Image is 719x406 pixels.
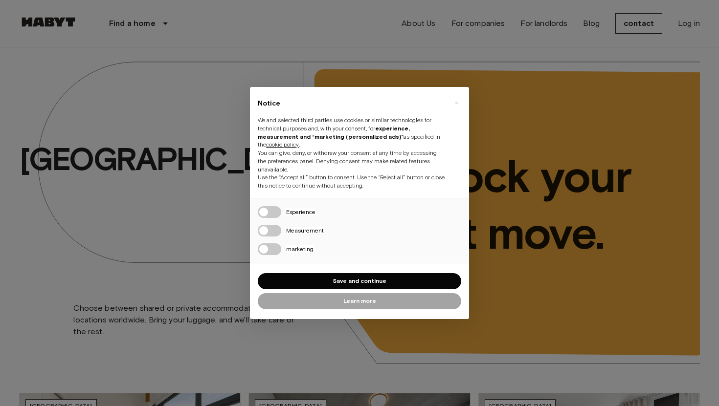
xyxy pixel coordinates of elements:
font: You can give, deny, or withdraw your consent at any time by accessing the preferences panel. Deny... [258,149,437,173]
font: Use the “Accept all” button to consent. Use the “Reject all” button or close this notice to conti... [258,173,445,189]
button: Close this notice [449,95,464,110]
font: Experience [286,208,315,215]
font: Notice [258,99,280,107]
font: Learn more [343,297,376,304]
font: as specified in the [258,133,440,149]
button: Save and continue [258,273,461,289]
font: experience, measurement and “marketing (personalized ads)” [258,125,410,140]
a: cookie policy [266,141,299,148]
font: marketing [286,245,314,253]
font: Save and continue [333,277,386,284]
font: Measurement [286,227,324,234]
font: . [299,141,300,148]
font: We and selected third parties use cookies or similar technologies for technical purposes and, wit... [258,116,431,132]
font: × [455,97,458,108]
button: Learn more [258,293,461,309]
